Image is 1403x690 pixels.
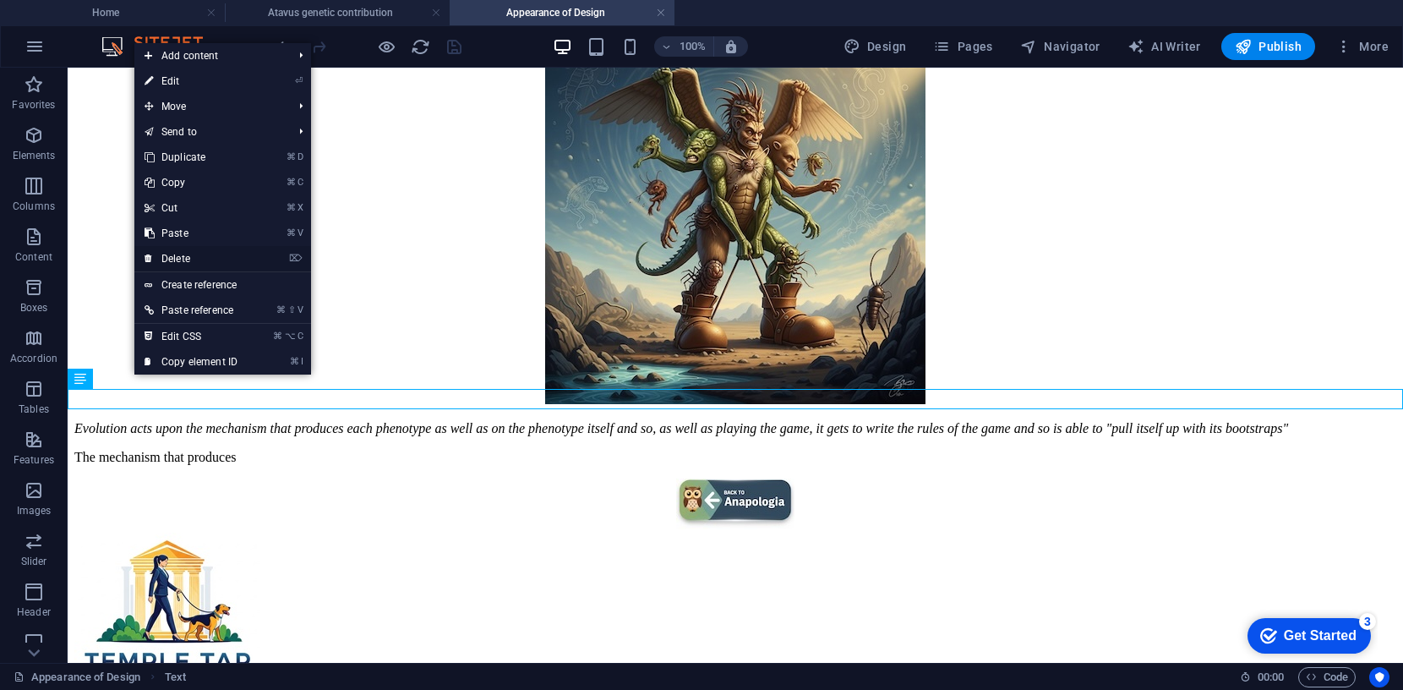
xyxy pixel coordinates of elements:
p: Tables [19,402,49,416]
div: Get Started [50,19,123,34]
button: 100% [654,36,714,57]
i: I [301,356,303,367]
button: Navigator [1013,33,1107,60]
i: ⌦ [289,253,303,264]
span: 00 00 [1258,667,1284,687]
i: ⌘ [287,202,296,213]
div: Design (Ctrl+Alt+Y) [837,33,914,60]
span: : [1269,671,1272,683]
i: ⌥ [285,331,296,342]
button: Usercentrics [1369,667,1389,687]
button: Click here to leave preview mode and continue editing [376,36,396,57]
span: Publish [1235,38,1302,55]
span: More [1335,38,1389,55]
p: Features [14,453,54,467]
img: Editor Logo [97,36,224,57]
a: ⌘CCopy [134,170,248,195]
i: ⇧ [288,304,296,315]
p: Content [15,250,52,264]
span: Move [134,94,286,119]
p: Boxes [20,301,48,315]
a: Create reference [134,272,311,298]
div: 3 [125,3,142,20]
button: reload [410,36,430,57]
div: Get Started 3 items remaining, 40% complete [14,8,137,44]
span: Design [843,38,907,55]
p: Images [17,504,52,517]
p: Accordion [10,352,57,365]
h6: Session time [1240,667,1285,687]
a: ⌦Delete [134,246,248,271]
nav: breadcrumb [165,667,186,687]
button: undo [275,36,295,57]
button: More [1329,33,1395,60]
i: X [298,202,303,213]
i: ⌘ [287,227,296,238]
a: ⌘VPaste [134,221,248,246]
span: Click to select. Double-click to edit [165,667,186,687]
i: V [298,227,303,238]
button: Publish [1221,33,1315,60]
span: Code [1306,667,1348,687]
span: AI Writer [1127,38,1201,55]
a: Send to [134,119,286,145]
i: Reload page [411,37,430,57]
a: ⏎Edit [134,68,248,94]
span: Navigator [1020,38,1100,55]
h6: 100% [680,36,707,57]
a: ⌘ICopy element ID [134,349,248,375]
i: C [298,177,303,188]
i: ⌘ [273,331,282,342]
a: ⌘⇧VPaste reference [134,298,248,323]
p: Columns [13,200,55,213]
i: V [298,304,303,315]
button: Code [1298,667,1356,687]
button: Design [837,33,914,60]
i: ⏎ [295,75,303,86]
i: ⌘ [276,304,286,315]
p: Elements [13,149,56,162]
p: Slider [21,555,47,568]
p: Header [17,605,51,619]
a: ⌘DDuplicate [134,145,248,170]
a: ⌘XCut [134,195,248,221]
span: Pages [933,38,992,55]
button: Pages [926,33,999,60]
h4: Atavus genetic contribution [225,3,450,22]
i: ⌘ [287,177,296,188]
i: ⌘ [287,151,296,162]
p: Favorites [12,98,55,112]
i: ⌘ [290,356,299,367]
i: D [298,151,303,162]
button: AI Writer [1121,33,1208,60]
h4: Appearance of Design [450,3,674,22]
i: Undo: Move elements (Ctrl+Z) [276,37,295,57]
i: On resize automatically adjust zoom level to fit chosen device. [723,39,739,54]
i: C [298,331,303,342]
a: ⌘⌥CEdit CSS [134,324,248,349]
a: Click to cancel selection. Double-click to open Pages [14,667,140,687]
span: Add content [134,43,286,68]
